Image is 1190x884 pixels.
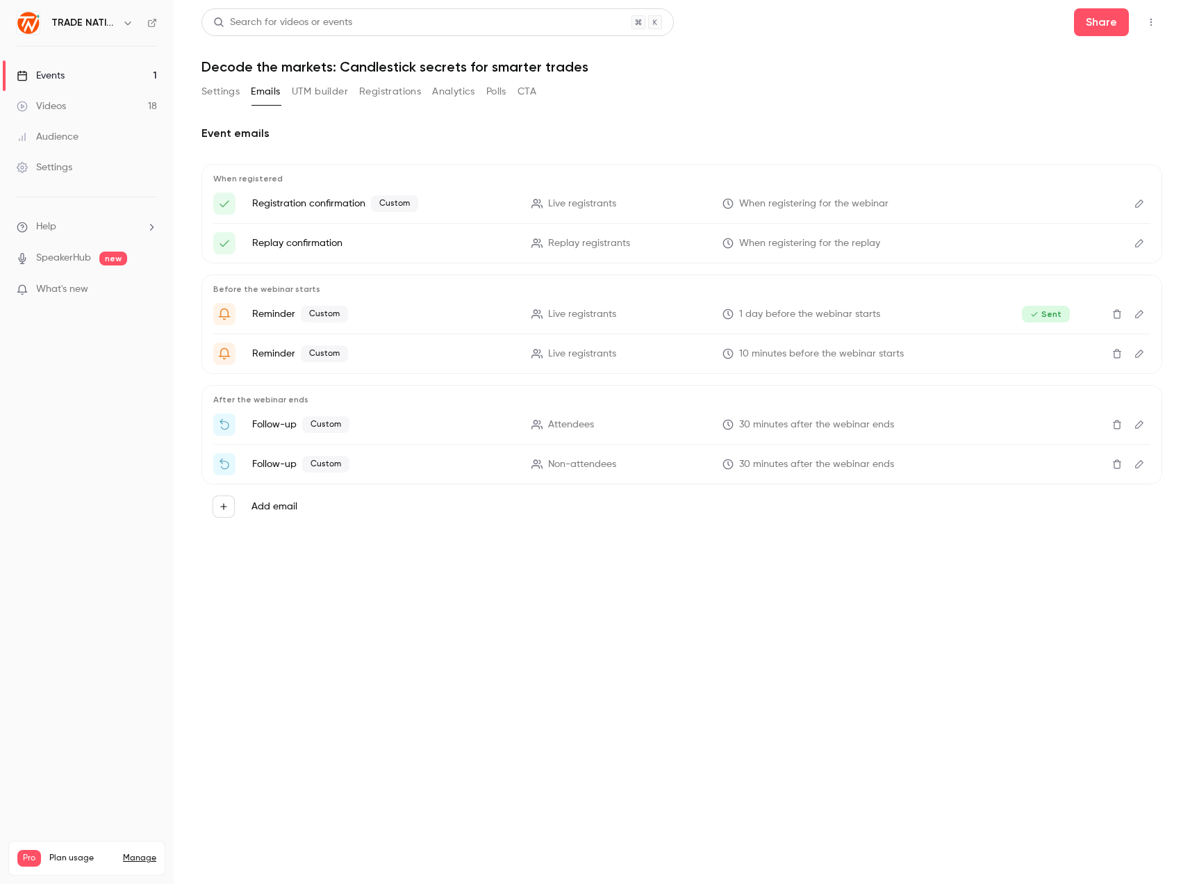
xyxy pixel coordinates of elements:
[1106,453,1128,475] button: Delete
[292,81,348,103] button: UTM builder
[36,282,88,297] span: What's new
[548,307,616,322] span: Live registrants
[518,81,536,103] button: CTA
[302,416,349,433] span: Custom
[213,193,1150,215] li: {{ event_name }} - You're in!
[1106,303,1128,325] button: Delete
[36,251,91,265] a: SpeakerHub
[301,306,348,322] span: Custom
[1128,453,1150,475] button: Edit
[213,414,1150,436] li: Thanks for attending {{ event_name }}
[213,232,1150,254] li: Here's your access link to {{ event_name }}!
[1128,303,1150,325] button: Edit
[17,130,78,144] div: Audience
[252,456,515,473] p: Follow-up
[739,307,880,322] span: 1 day before the webinar starts
[1106,343,1128,365] button: Delete
[252,236,515,250] p: Replay confirmation
[739,347,904,361] span: 10 minutes before the webinar starts
[201,81,240,103] button: Settings
[201,125,1162,142] h2: Event emails
[252,195,515,212] p: Registration confirmation
[99,252,127,265] span: new
[51,16,117,30] h6: TRADE NATION
[123,853,156,864] a: Manage
[359,81,421,103] button: Registrations
[17,850,41,867] span: Pro
[140,284,157,296] iframe: Noticeable Trigger
[1022,306,1070,322] span: Sent
[213,15,352,30] div: Search for videos or events
[17,69,65,83] div: Events
[548,418,594,432] span: Attendees
[548,236,630,251] span: Replay registrants
[36,220,56,234] span: Help
[201,58,1162,75] h1: Decode the markets: Candlestick secrets for smarter trades
[213,453,1150,475] li: Watch the replay of {{ event_name }}
[1128,232,1150,254] button: Edit
[251,81,280,103] button: Emails
[17,161,72,174] div: Settings
[548,197,616,211] span: Live registrants
[1106,414,1128,436] button: Delete
[251,500,297,514] label: Add email
[17,99,66,113] div: Videos
[739,197,889,211] span: When registering for the webinar
[213,173,1150,184] p: When registered
[1128,414,1150,436] button: Edit
[49,853,115,864] span: Plan usage
[213,284,1150,295] p: Before the webinar starts
[1128,343,1150,365] button: Edit
[432,81,475,103] button: Analytics
[739,418,894,432] span: 30 minutes after the webinar ends
[213,303,1150,325] li: Don't forget: Free €120 course just for attending tomorrows webinar!
[739,236,880,251] span: When registering for the replay
[17,12,40,34] img: TRADE NATION
[252,416,515,433] p: Follow-up
[252,345,515,362] p: Reminder
[213,343,1150,365] li: We’re live in 10 – join Philip Konchar now!
[302,456,349,473] span: Custom
[371,195,418,212] span: Custom
[252,306,515,322] p: Reminder
[301,345,348,362] span: Custom
[1128,193,1150,215] button: Edit
[739,457,894,472] span: 30 minutes after the webinar ends
[486,81,506,103] button: Polls
[213,394,1150,405] p: After the webinar ends
[548,457,616,472] span: Non-attendees
[1074,8,1129,36] button: Share
[17,220,157,234] li: help-dropdown-opener
[548,347,616,361] span: Live registrants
